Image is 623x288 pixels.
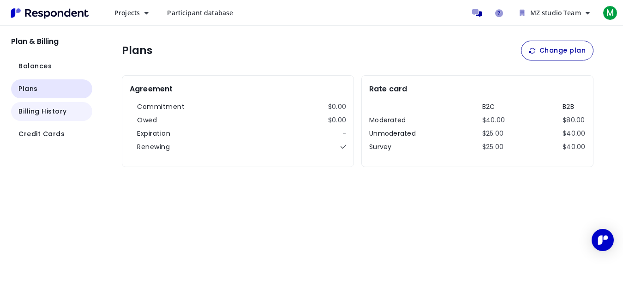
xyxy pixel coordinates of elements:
[342,129,346,138] dd: -
[18,61,52,71] span: Balances
[11,102,92,121] button: Navigate to Billing History
[601,5,619,21] button: M
[328,102,346,112] dd: $0.00
[482,142,505,152] td: $25.00
[18,84,38,94] span: Plans
[11,57,92,76] button: Navigate to Balances
[563,142,586,152] td: $40.00
[482,129,505,138] td: $25.00
[167,8,233,17] span: Participant database
[130,83,173,95] h2: Agreement
[369,115,425,125] th: Moderated
[369,83,407,95] h2: Rate card
[563,102,586,112] th: B2B
[530,8,581,17] span: MZ studio Team
[482,115,505,125] td: $40.00
[160,5,240,21] a: Participant database
[18,107,67,116] span: Billing History
[490,4,509,22] a: Help and support
[563,129,586,138] td: $40.00
[369,129,425,138] th: Unmoderated
[603,6,617,20] span: M
[11,79,92,98] button: Navigate to Plans
[11,37,92,46] h2: Plan & Billing
[328,115,346,125] dd: $0.00
[114,8,140,17] span: Projects
[137,142,170,152] dt: Renewing
[137,115,157,125] dt: Owed
[468,4,486,22] a: Message participants
[563,115,586,125] td: $80.00
[137,102,185,112] dt: Commitment
[11,125,92,144] button: Navigate to Credit Cards
[107,5,156,21] button: Projects
[369,142,425,152] th: Survey
[137,129,170,138] dt: Expiration
[512,5,597,21] button: MZ studio Team
[592,229,614,251] div: Open Intercom Messenger
[521,41,593,60] button: Change plan
[7,6,92,21] img: Respondent
[18,129,65,139] span: Credit Cards
[122,44,152,57] h1: Plans
[482,102,505,112] th: B2C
